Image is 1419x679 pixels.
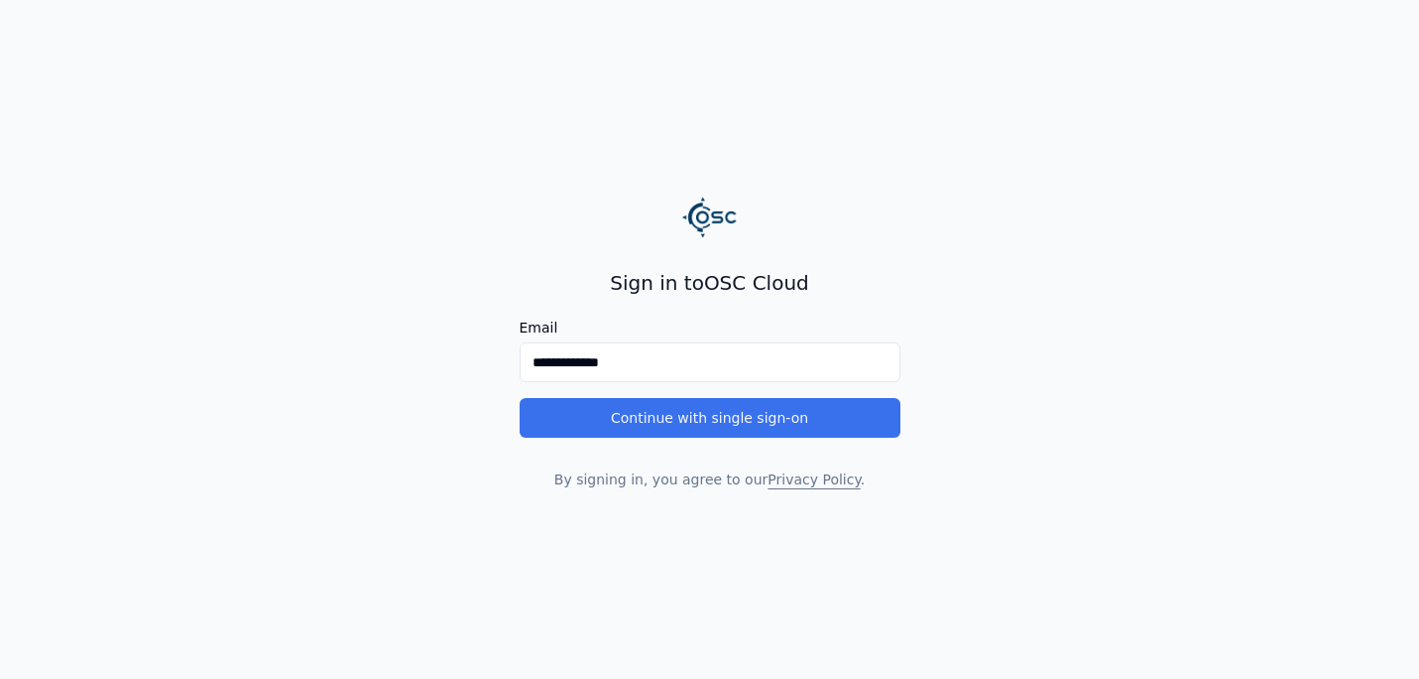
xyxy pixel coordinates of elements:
[768,472,860,487] a: Privacy Policy
[682,190,738,245] img: Logo
[520,398,900,438] button: Continue with single sign-on
[520,321,900,335] label: Email
[520,470,900,489] p: By signing in, you agree to our .
[520,269,900,297] h2: Sign in to OSC Cloud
